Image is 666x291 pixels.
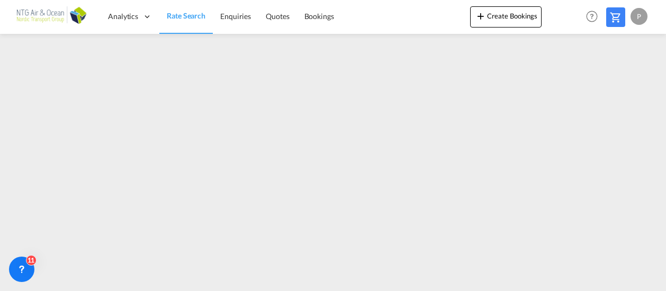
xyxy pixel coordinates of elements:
[16,5,87,29] img: af31b1c0b01f11ecbc353f8e72265e29.png
[583,7,601,25] span: Help
[474,10,487,22] md-icon: icon-plus 400-fg
[470,6,542,28] button: icon-plus 400-fgCreate Bookings
[631,8,647,25] div: P
[108,11,138,22] span: Analytics
[167,11,205,20] span: Rate Search
[583,7,606,26] div: Help
[220,12,251,21] span: Enquiries
[304,12,334,21] span: Bookings
[266,12,289,21] span: Quotes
